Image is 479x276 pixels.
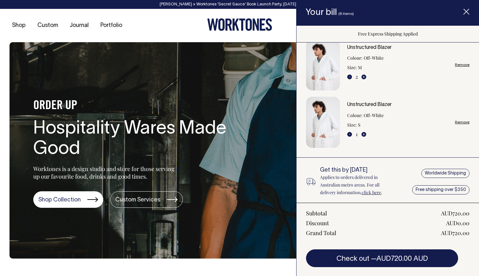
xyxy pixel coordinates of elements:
dd: S [358,121,361,129]
h4: ORDER UP [33,99,236,113]
span: (6 items) [338,12,354,16]
a: click here [362,189,381,195]
div: Subtotal [306,209,327,217]
dd: Off-White [364,112,384,119]
span: AUD720.00 AUD [376,256,428,262]
a: Journal [67,20,91,31]
dd: Off-White [364,54,384,62]
div: AUD720.00 [441,229,469,237]
p: Worktones is a design studio and store for those serving up our favourite food, drinks and good t... [33,165,177,180]
div: Discount [306,219,329,227]
a: Unstructured Blazer [347,45,392,50]
h6: Get this by [DATE] [320,167,395,174]
a: Portfolio [98,20,125,31]
button: + [361,132,366,137]
a: Custom [35,20,61,31]
h1: Hospitality Wares Made Good [33,119,236,160]
a: Custom Services [110,191,183,208]
button: - [347,132,352,137]
dt: Colour: [347,54,362,62]
div: [PERSON_NAME] × Worktones ‘Secret Sauce’ Book Launch Party, [DATE]. . [6,2,473,7]
a: Remove [455,63,469,67]
div: Grand Total [306,229,336,237]
button: Check out —AUD720.00 AUD [306,249,458,267]
p: Applies to orders delivered in Australian metro areas. For all delivery information, . [320,174,395,196]
dt: Size: [347,64,357,71]
dd: M [358,64,362,71]
a: Shop [10,20,28,31]
span: Free Express Shipping Applied [358,31,418,37]
button: + [361,75,366,79]
div: AUD720.00 [441,209,469,217]
div: AUD0.00 [446,219,469,227]
button: - [347,75,352,79]
a: Shop Collection [33,191,103,208]
dt: Colour: [347,112,362,119]
a: Remove [455,120,469,124]
img: Unstructured Blazer [306,40,340,91]
img: Unstructured Blazer [306,97,340,148]
a: Unstructured Blazer [347,102,392,107]
dt: Size: [347,121,357,129]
